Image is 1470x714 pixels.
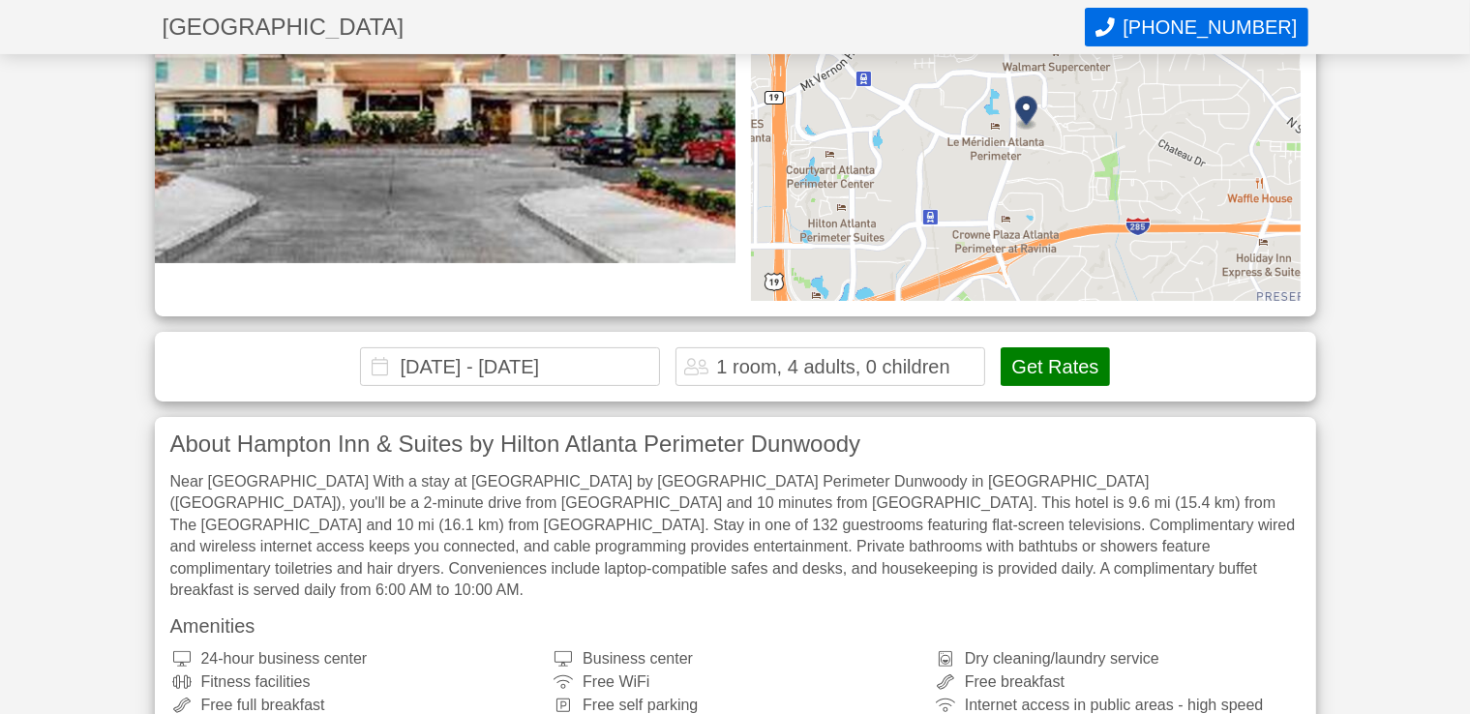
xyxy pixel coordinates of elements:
div: Internet access in public areas - high speed [934,698,1301,713]
h3: About Hampton Inn & Suites by Hilton Atlanta Perimeter Dunwoody [170,432,1301,456]
div: Near [GEOGRAPHIC_DATA] With a stay at [GEOGRAPHIC_DATA] by [GEOGRAPHIC_DATA] Perimeter Dunwoody i... [170,471,1301,601]
div: Free full breakfast [170,698,537,713]
input: Choose Dates [360,347,660,386]
div: Free breakfast [934,674,1301,690]
div: 1 room, 4 adults, 0 children [716,357,949,376]
div: Fitness facilities [170,674,537,690]
div: Business center [552,651,918,667]
div: Free WiFi [552,674,918,690]
div: Dry cleaning/laundry service [934,651,1301,667]
h1: [GEOGRAPHIC_DATA] [163,15,1086,39]
button: Get Rates [1001,347,1109,386]
h3: Amenities [170,616,1301,636]
span: [PHONE_NUMBER] [1123,16,1297,39]
div: Free self parking [552,698,918,713]
div: 24-hour business center [170,651,537,667]
button: Call [1085,8,1307,46]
